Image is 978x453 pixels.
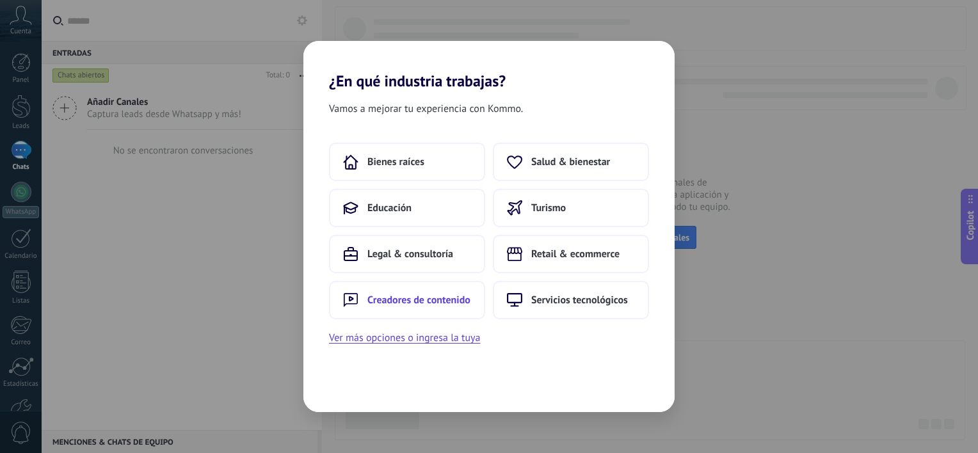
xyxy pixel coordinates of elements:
[329,189,485,227] button: Educación
[303,41,675,90] h2: ¿En qué industria trabajas?
[531,294,628,306] span: Servicios tecnológicos
[329,281,485,319] button: Creadores de contenido
[367,248,453,260] span: Legal & consultoría
[531,202,566,214] span: Turismo
[329,100,523,117] span: Vamos a mejorar tu experiencia con Kommo.
[329,330,480,346] button: Ver más opciones o ingresa la tuya
[329,235,485,273] button: Legal & consultoría
[493,143,649,181] button: Salud & bienestar
[493,235,649,273] button: Retail & ecommerce
[493,189,649,227] button: Turismo
[493,281,649,319] button: Servicios tecnológicos
[329,143,485,181] button: Bienes raíces
[531,248,620,260] span: Retail & ecommerce
[367,202,412,214] span: Educación
[367,294,470,306] span: Creadores de contenido
[531,155,610,168] span: Salud & bienestar
[367,155,424,168] span: Bienes raíces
